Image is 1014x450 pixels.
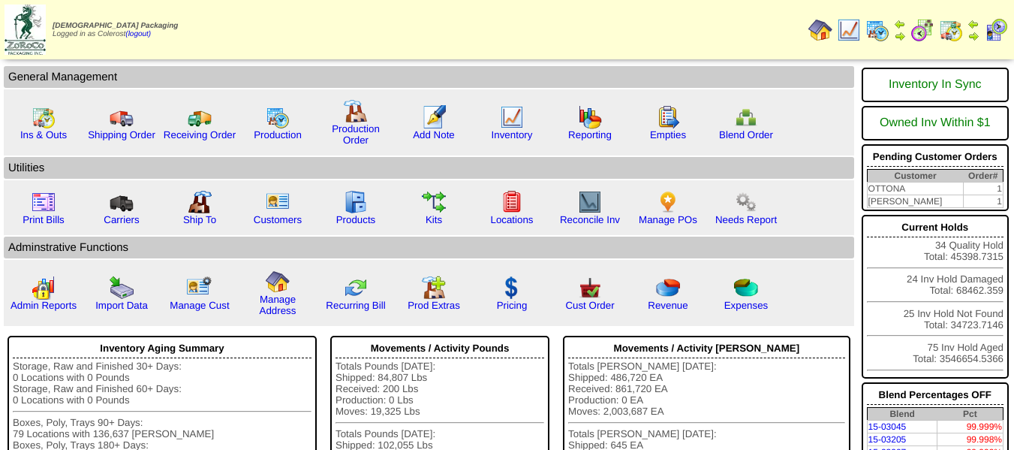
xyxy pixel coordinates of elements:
td: OTTONA [867,183,964,195]
td: 1 [964,195,1003,208]
img: home.gif [808,18,832,42]
img: pie_chart.png [656,276,680,300]
img: calendarinout.gif [939,18,963,42]
div: Movements / Activity Pounds [335,339,544,358]
a: (logout) [125,30,151,38]
a: Pricing [497,300,528,311]
img: calendarblend.gif [910,18,934,42]
span: [DEMOGRAPHIC_DATA] Packaging [53,22,178,30]
img: workflow.png [734,190,758,214]
th: Order# [964,170,1003,183]
a: Manage POs [639,214,697,225]
img: truck3.gif [110,190,134,214]
td: Adminstrative Functions [4,237,854,258]
th: Customer [867,170,964,183]
img: managecust.png [186,276,214,300]
img: calendarprod.gif [266,105,290,129]
img: locations.gif [500,190,524,214]
a: 15-03045 [868,421,907,432]
a: Locations [490,214,533,225]
a: Cust Order [565,300,614,311]
a: Print Bills [23,214,65,225]
a: Production Order [332,123,380,146]
a: Ship To [183,214,216,225]
a: Shipping Order [88,129,155,140]
a: Add Note [413,129,455,140]
a: Admin Reports [11,300,77,311]
td: Utilities [4,157,854,179]
img: calendarinout.gif [32,105,56,129]
a: Empties [650,129,686,140]
img: truck.gif [110,105,134,129]
img: network.png [734,105,758,129]
a: Import Data [95,300,148,311]
img: cust_order.png [578,276,602,300]
a: Needs Report [715,214,777,225]
a: Prod Extras [408,300,460,311]
a: Manage Address [260,294,296,316]
a: Kits [426,214,442,225]
img: factory.gif [344,99,368,123]
img: calendarcustomer.gif [984,18,1008,42]
div: Inventory Aging Summary [13,339,311,358]
img: orders.gif [422,105,446,129]
a: Production [254,129,302,140]
img: pie_chart2.png [734,276,758,300]
img: factory2.gif [188,190,212,214]
a: Expenses [724,300,769,311]
img: arrowright.gif [894,30,906,42]
a: Reconcile Inv [560,214,620,225]
th: Blend [867,408,937,421]
img: calendarprod.gif [865,18,889,42]
img: graph.gif [578,105,602,129]
a: Ins & Outs [20,129,67,140]
a: Carriers [104,214,139,225]
img: invoice2.gif [32,190,56,214]
img: dollar.gif [500,276,524,300]
img: customers.gif [266,190,290,214]
img: zoroco-logo-small.webp [5,5,46,55]
img: po.png [656,190,680,214]
a: Recurring Bill [326,300,385,311]
img: reconcile.gif [344,276,368,300]
span: Logged in as Colerost [53,22,178,38]
img: arrowleft.gif [967,18,979,30]
img: cabinet.gif [344,190,368,214]
img: workflow.gif [422,190,446,214]
img: prodextras.gif [422,276,446,300]
div: Pending Customer Orders [867,147,1003,167]
td: 99.999% [937,421,1003,433]
img: truck2.gif [188,105,212,129]
a: Blend Order [719,129,773,140]
img: line_graph.gif [500,105,524,129]
th: Pct [937,408,1003,421]
img: graph2.png [32,276,56,300]
img: home.gif [266,270,290,294]
div: Blend Percentages OFF [867,385,1003,405]
div: Inventory In Sync [867,71,1003,99]
img: line_graph.gif [837,18,861,42]
a: Revenue [648,300,688,311]
a: 15-03205 [868,434,907,445]
td: General Management [4,66,854,88]
img: line_graph2.gif [578,190,602,214]
img: workorder.gif [656,105,680,129]
div: Owned Inv Within $1 [867,109,1003,137]
div: 34 Quality Hold Total: 45398.7315 24 Inv Hold Damaged Total: 68462.359 25 Inv Hold Not Found Tota... [862,215,1009,379]
img: arrowleft.gif [894,18,906,30]
td: [PERSON_NAME] [867,195,964,208]
a: Reporting [568,129,612,140]
img: import.gif [110,276,134,300]
a: Products [336,214,376,225]
img: arrowright.gif [967,30,979,42]
a: Customers [254,214,302,225]
div: Movements / Activity [PERSON_NAME] [568,339,844,358]
a: Receiving Order [164,129,236,140]
div: Current Holds [867,218,1003,237]
td: 99.998% [937,433,1003,446]
a: Inventory [492,129,533,140]
a: Manage Cust [170,300,229,311]
td: 1 [964,183,1003,195]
